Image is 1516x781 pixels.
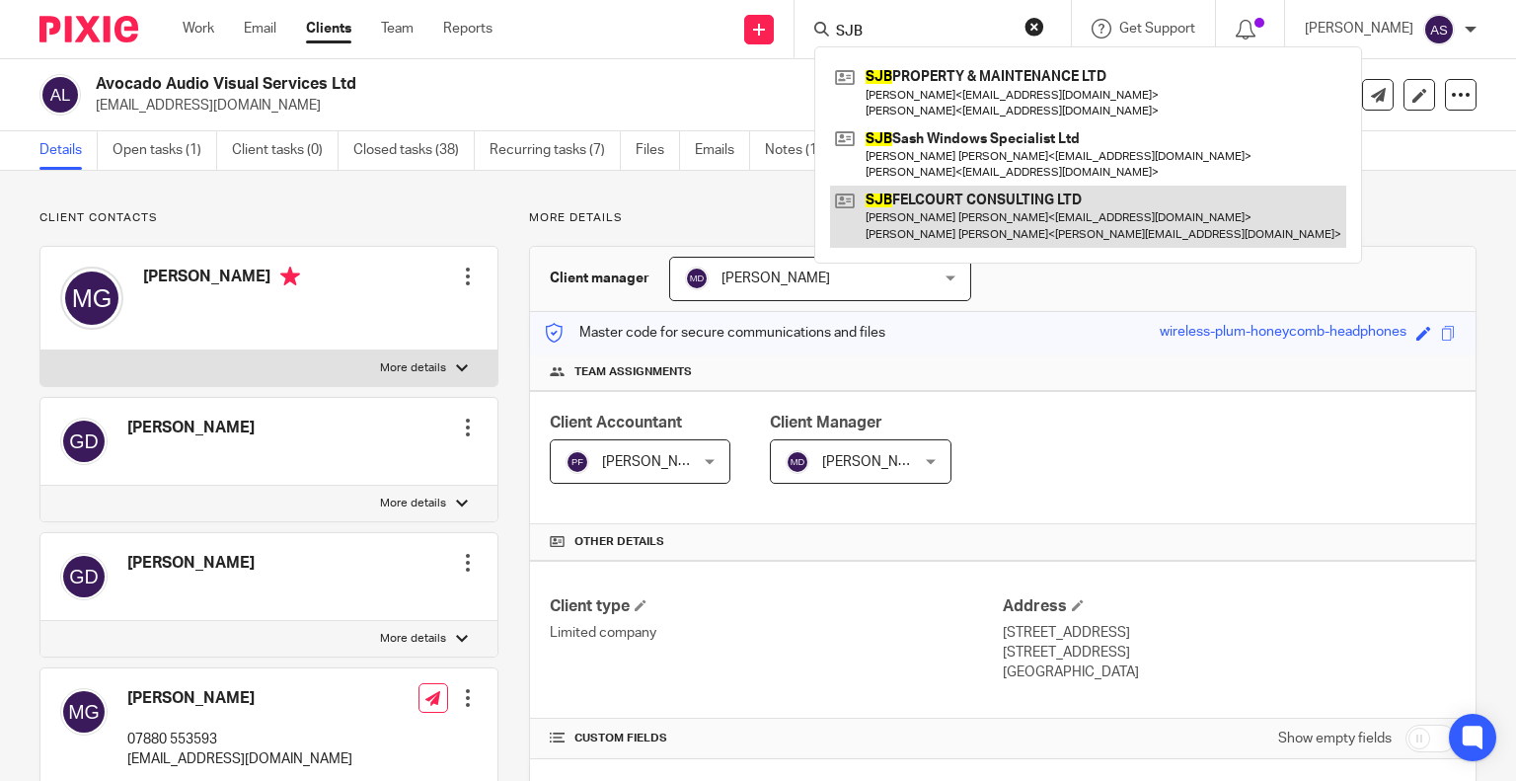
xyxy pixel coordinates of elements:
[721,272,830,285] span: [PERSON_NAME]
[127,688,352,709] h4: [PERSON_NAME]
[786,450,809,474] img: svg%3E
[636,131,680,170] a: Files
[1119,22,1195,36] span: Get Support
[96,96,1208,116] p: [EMAIL_ADDRESS][DOMAIN_NAME]
[545,323,885,343] p: Master code for secure communications and files
[602,455,711,469] span: [PERSON_NAME]
[60,688,108,736] img: svg%3E
[566,450,589,474] img: svg%3E
[127,553,255,574] h4: [PERSON_NAME]
[353,131,475,170] a: Closed tasks (38)
[574,534,664,550] span: Other details
[822,455,931,469] span: [PERSON_NAME]
[232,131,339,170] a: Client tasks (0)
[1024,17,1044,37] button: Clear
[490,131,621,170] a: Recurring tasks (7)
[381,19,414,39] a: Team
[550,415,682,430] span: Client Accountant
[244,19,276,39] a: Email
[143,267,300,291] h4: [PERSON_NAME]
[183,19,214,39] a: Work
[685,267,709,290] img: svg%3E
[127,730,352,749] p: 07880 553593
[1423,14,1455,45] img: svg%3E
[550,596,1003,617] h4: Client type
[306,19,351,39] a: Clients
[550,731,1003,746] h4: CUSTOM FIELDS
[770,415,882,430] span: Client Manager
[443,19,493,39] a: Reports
[127,418,255,438] h4: [PERSON_NAME]
[834,24,1012,41] input: Search
[765,131,837,170] a: Notes (1)
[113,131,217,170] a: Open tasks (1)
[60,553,108,600] img: svg%3E
[60,418,108,465] img: svg%3E
[39,16,138,42] img: Pixie
[39,131,98,170] a: Details
[1003,596,1456,617] h4: Address
[380,496,446,511] p: More details
[39,210,498,226] p: Client contacts
[529,210,1477,226] p: More details
[1305,19,1413,39] p: [PERSON_NAME]
[1003,623,1456,643] p: [STREET_ADDRESS]
[60,267,123,330] img: svg%3E
[550,269,649,288] h3: Client manager
[1160,322,1406,345] div: wireless-plum-honeycomb-headphones
[1003,663,1456,682] p: [GEOGRAPHIC_DATA]
[695,131,750,170] a: Emails
[1003,643,1456,663] p: [STREET_ADDRESS]
[280,267,300,286] i: Primary
[574,364,692,380] span: Team assignments
[380,631,446,647] p: More details
[380,360,446,376] p: More details
[39,74,81,116] img: svg%3E
[1278,729,1392,748] label: Show empty fields
[550,623,1003,643] p: Limited company
[96,74,986,95] h2: Avocado Audio Visual Services Ltd
[127,749,352,769] p: [EMAIL_ADDRESS][DOMAIN_NAME]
